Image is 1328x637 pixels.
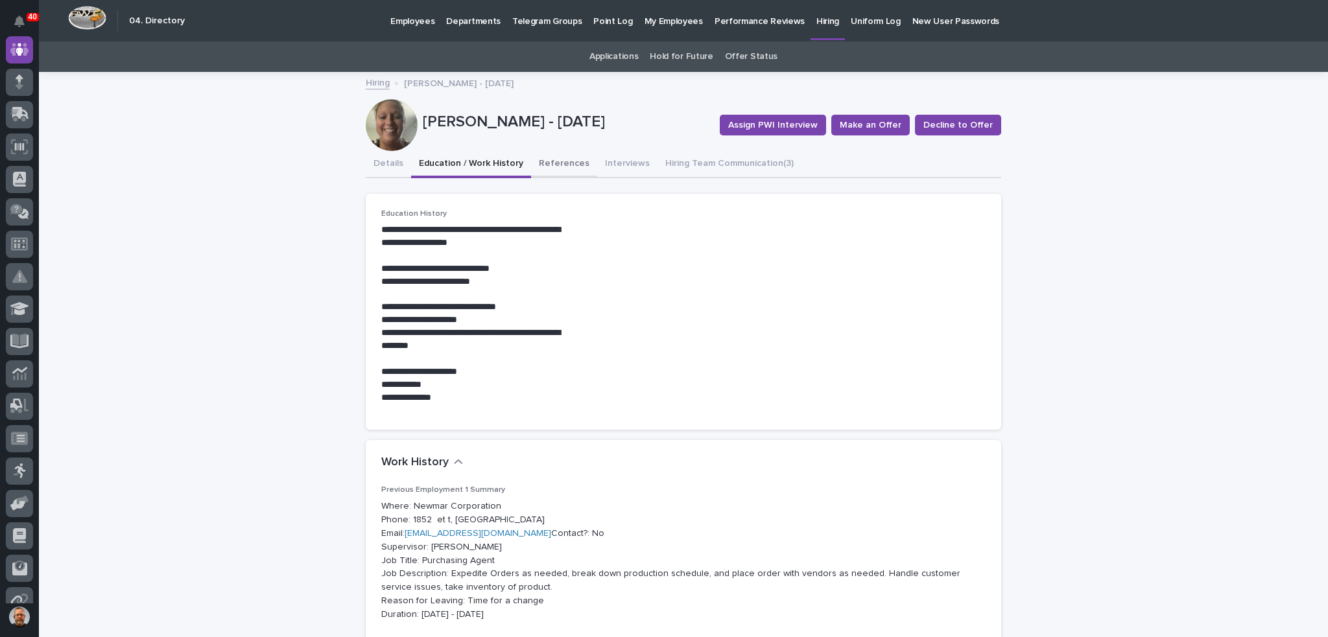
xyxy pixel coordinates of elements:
button: Decline to Offer [915,115,1001,135]
button: Interviews [597,151,658,178]
button: Details [366,151,411,178]
button: References [531,151,597,178]
a: Hiring [366,75,390,89]
a: Offer Status [725,41,777,72]
button: Hiring Team Communication (3) [658,151,801,178]
span: Education History [381,210,447,218]
img: Workspace Logo [68,6,106,30]
span: Decline to Offer [923,119,993,132]
p: [PERSON_NAME] - [DATE] [404,75,514,89]
h2: 04. Directory [129,16,185,27]
div: Notifications40 [16,16,33,36]
button: users-avatar [6,603,33,631]
p: 40 [29,12,37,21]
button: Assign PWI Interview [720,115,826,135]
span: Make an Offer [840,119,901,132]
h2: Work History [381,456,449,470]
p: Where: Newmar Corporation Phone: 1852 et t, [GEOGRAPHIC_DATA] Email: Contact?: No Supervisor: [PE... [381,500,986,621]
a: Hold for Future [650,41,713,72]
a: [EMAIL_ADDRESS][DOMAIN_NAME] [405,529,551,538]
p: [PERSON_NAME] - [DATE] [423,113,709,132]
button: Education / Work History [411,151,531,178]
button: Notifications [6,8,33,35]
button: Work History [381,456,463,470]
button: Make an Offer [831,115,910,135]
span: Assign PWI Interview [728,119,818,132]
span: Previous Employment 1 Summary [381,486,505,494]
a: Applications [589,41,638,72]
